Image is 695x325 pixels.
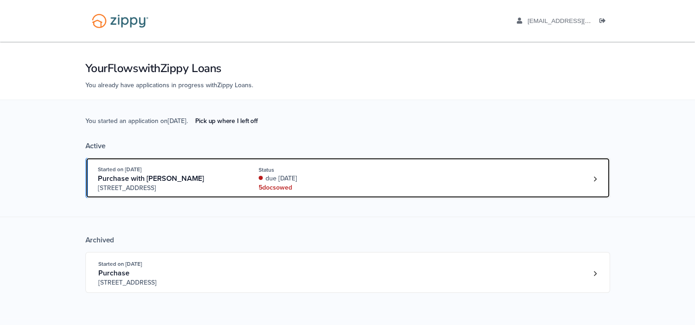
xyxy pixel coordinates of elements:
[85,81,253,89] span: You already have applications in progress with Zippy Loans .
[259,183,381,192] div: 5 doc s owed
[85,157,610,198] a: Open loan 4211551
[98,278,238,287] span: [STREET_ADDRESS]
[98,174,204,183] span: Purchase with [PERSON_NAME]
[588,172,602,186] a: Loan number 4211551
[259,174,381,183] div: due [DATE]
[86,9,154,33] img: Logo
[527,17,633,24] span: mrs.frost829@gmail.com
[588,267,602,280] a: Loan number 4210367
[85,235,610,245] div: Archived
[188,113,265,129] a: Pick up where I left off
[85,61,610,76] h1: Your Flows with Zippy Loans
[517,17,633,27] a: edit profile
[85,252,610,293] a: Open loan 4210367
[599,17,610,27] a: Log out
[259,166,381,174] div: Status
[98,184,238,193] span: [STREET_ADDRESS]
[85,141,610,151] div: Active
[98,269,130,278] span: Purchase
[98,261,142,267] span: Started on [DATE]
[98,166,141,173] span: Started on [DATE]
[85,116,265,141] span: You started an application on [DATE] .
